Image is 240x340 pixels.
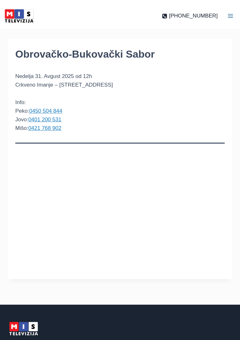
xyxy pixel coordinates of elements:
h1: Obrovačko-Bukovački Sabor [15,46,225,62]
a: 0450 504 844 [29,108,62,114]
span: [PHONE_NUMBER] [169,11,218,20]
a: [PHONE_NUMBER] [162,11,218,20]
iframe: 12. Obrovačko-Bukovački Sabor | 31st Aug 2025 | Crkveno Imanje [15,154,225,272]
a: 0401 200 531 [28,117,62,123]
button: Open menu [221,6,240,25]
img: MIS Television [3,8,35,24]
a: 0421 768 902 [28,125,62,131]
p: Nedelja 31. Avgust 2025 od 12h Crkveno Imanje – [STREET_ADDRESS] Info: Peko: Јоvо: Мišо: [15,72,225,132]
